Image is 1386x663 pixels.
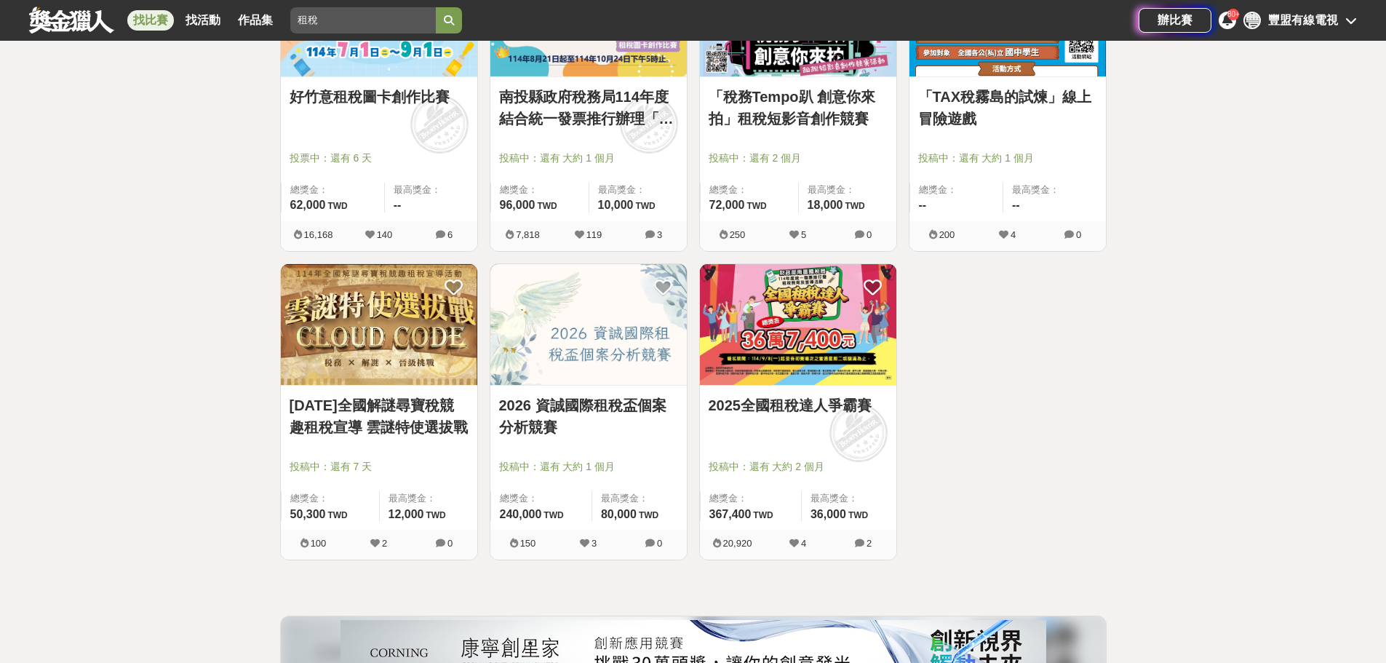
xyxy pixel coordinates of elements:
span: 0 [1076,229,1081,240]
span: 367,400 [709,508,752,520]
span: 最高獎金： [808,183,888,197]
a: 辦比賽 [1139,8,1211,33]
span: 20,920 [723,538,752,549]
span: 投票中：還有 6 天 [290,151,469,166]
span: TWD [845,201,864,211]
a: Cover Image [281,264,477,386]
span: TWD [746,201,766,211]
span: 最高獎金： [598,183,678,197]
span: TWD [753,510,773,520]
span: 總獎金： [500,183,580,197]
span: 12,000 [389,508,424,520]
a: [DATE]全國解謎尋寶稅競趣租稅宣導 雲謎特使選拔戰 [290,394,469,438]
span: 80+ [1227,10,1240,18]
a: Cover Image [490,264,687,386]
span: 最高獎金： [394,183,469,197]
span: 最高獎金： [601,491,678,506]
span: 投稿中：還有 大約 1 個月 [499,459,678,475]
a: 2025全國租稅達人爭霸賽 [709,394,888,416]
span: 50,300 [290,508,326,520]
span: 6 [447,229,453,240]
span: 5 [801,229,806,240]
div: 豐盟有線電視 [1268,12,1338,29]
span: TWD [327,510,347,520]
a: 「TAX稅霧島的試煉」線上冒險遊戲 [918,86,1097,130]
span: 2 [382,538,387,549]
span: 最高獎金： [811,491,888,506]
span: 總獎金： [290,491,370,506]
span: 最高獎金： [1012,183,1097,197]
span: 100 [311,538,327,549]
span: 150 [520,538,536,549]
span: TWD [426,510,445,520]
span: 80,000 [601,508,637,520]
span: 119 [586,229,602,240]
span: TWD [537,201,557,211]
a: 作品集 [232,10,279,31]
a: 找活動 [180,10,226,31]
div: 豐 [1243,12,1261,29]
span: TWD [848,510,868,520]
img: Cover Image [281,264,477,386]
span: TWD [543,510,563,520]
span: 3 [592,538,597,549]
span: 最高獎金： [389,491,469,506]
span: 4 [801,538,806,549]
span: 18,000 [808,199,843,211]
span: 4 [1011,229,1016,240]
span: 72,000 [709,199,745,211]
img: Cover Image [700,264,896,386]
span: 250 [730,229,746,240]
span: 總獎金： [709,491,792,506]
span: 0 [447,538,453,549]
span: 總獎金： [290,183,375,197]
span: -- [394,199,402,211]
span: 2 [867,538,872,549]
span: 7,818 [516,229,540,240]
span: 3 [657,229,662,240]
span: 10,000 [598,199,634,211]
span: 0 [657,538,662,549]
span: 96,000 [500,199,535,211]
span: 140 [377,229,393,240]
span: 240,000 [500,508,542,520]
span: 0 [867,229,872,240]
span: 16,168 [304,229,333,240]
span: TWD [635,201,655,211]
img: Cover Image [490,264,687,386]
span: 投稿中：還有 大約 1 個月 [918,151,1097,166]
span: 總獎金： [500,491,583,506]
span: 總獎金： [919,183,995,197]
input: 全球自行車設計比賽 [290,7,436,33]
a: 2026 資誠國際租稅盃個案分析競賽 [499,394,678,438]
span: 投稿中：還有 大約 2 個月 [709,459,888,475]
span: 36,000 [811,508,846,520]
span: 投稿中：還有 大約 1 個月 [499,151,678,166]
span: 總獎金： [709,183,789,197]
a: 南投縣政府稅務局114年度結合統一發票推行辦理「投稅圖卡戰」租稅圖卡創作比賽 [499,86,678,130]
span: -- [919,199,927,211]
a: 好竹意租稅圖卡創作比賽 [290,86,469,108]
span: 投稿中：還有 2 個月 [709,151,888,166]
a: Cover Image [700,264,896,386]
span: TWD [639,510,658,520]
span: 200 [939,229,955,240]
span: 62,000 [290,199,326,211]
span: TWD [327,201,347,211]
a: 找比賽 [127,10,174,31]
span: -- [1012,199,1020,211]
a: 「稅務Tempo趴 創意你來拍」租稅短影音創作競賽 [709,86,888,130]
span: 投稿中：還有 7 天 [290,459,469,475]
